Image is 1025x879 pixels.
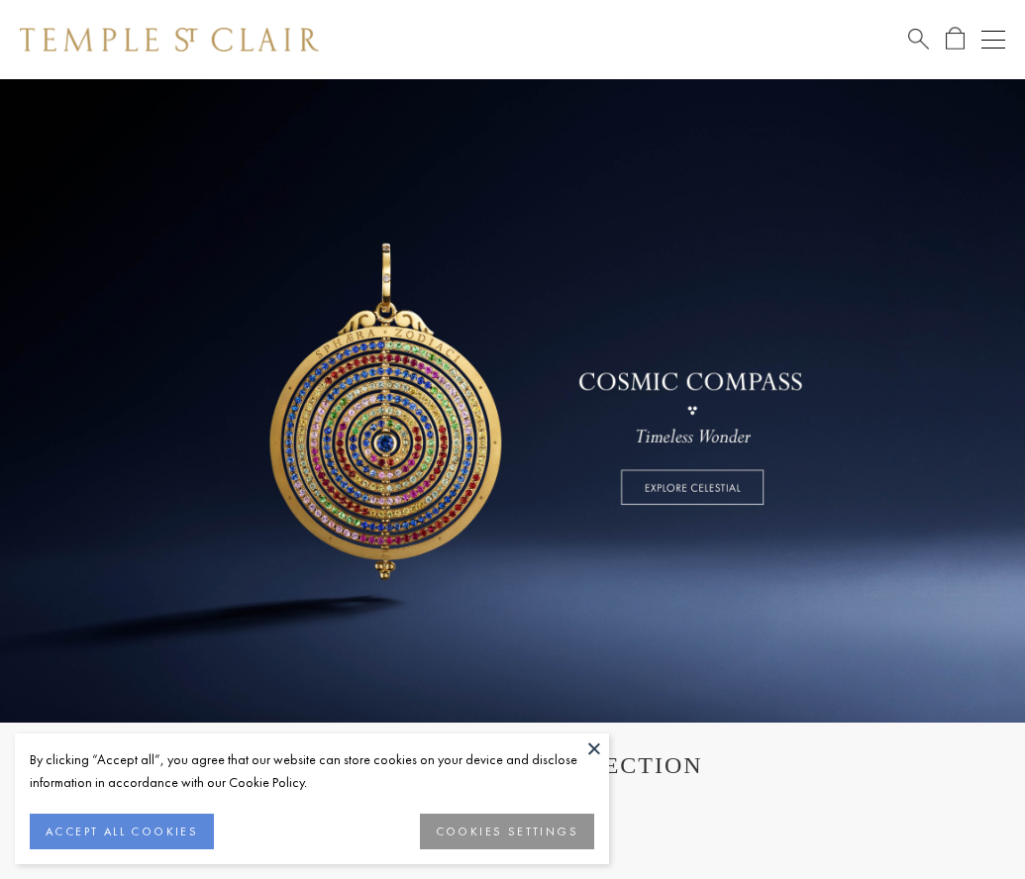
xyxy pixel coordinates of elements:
div: By clicking “Accept all”, you agree that our website can store cookies on your device and disclos... [30,748,594,794]
a: Search [908,27,929,51]
button: ACCEPT ALL COOKIES [30,814,214,849]
button: Open navigation [981,28,1005,51]
a: Open Shopping Bag [946,27,965,51]
button: COOKIES SETTINGS [420,814,594,849]
img: Temple St. Clair [20,28,319,51]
